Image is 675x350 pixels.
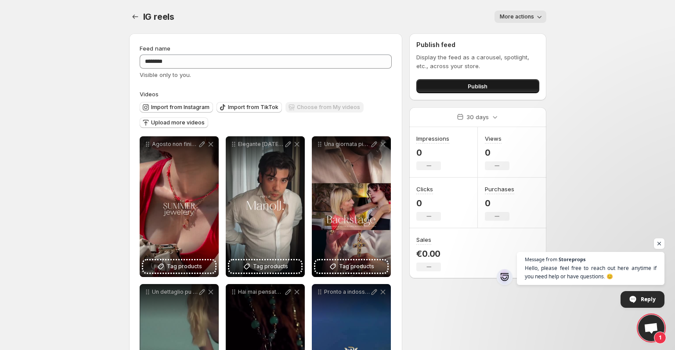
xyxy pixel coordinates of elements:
[217,102,282,113] button: Import from TikTok
[416,185,433,193] h3: Clicks
[500,13,534,20] span: More actions
[229,260,301,273] button: Tag products
[140,136,219,277] div: Agosto non finito E nemmeno lestate Tra sorrisi luce e momenti semplici da vivere insieme i gioie...
[559,257,585,262] span: Storeprops
[485,185,514,193] h3: Purchases
[339,262,374,271] span: Tag products
[468,82,487,91] span: Publish
[140,91,159,98] span: Videos
[654,332,666,344] span: 1
[253,262,288,271] span: Tag products
[140,102,213,113] button: Import from Instagram
[143,11,174,22] span: IG reels
[140,71,191,78] span: Visible only to you.
[151,119,205,126] span: Upload more videos
[638,315,664,341] a: Open chat
[466,113,489,121] p: 30 days
[485,147,509,158] p: 0
[238,288,284,295] p: Hai mai pensato di vedere la luce dellestate racchiusa in un gioiello La parure in selenite azzur...
[324,288,370,295] p: Pronto a indossare la perfezione al polso [PERSON_NAME] Watch unisce eleganza senza tempo e spiri...
[416,248,441,259] p: €0.00
[143,260,215,273] button: Tag products
[495,11,546,23] button: More actions
[152,141,198,148] p: Agosto non finito E nemmeno lestate Tra sorrisi luce e momenti semplici da vivere insieme i gioie...
[315,260,387,273] button: Tag products
[416,147,449,158] p: 0
[152,288,198,295] p: Un dettaglio pu cambiare tutto Ci piace pensare che chiunque entri da gioielleriatangredi sia all...
[525,257,557,262] span: Message from
[324,141,370,148] p: Una giornata piena di sorrisi collaborazione e tanta passione Dietro ogni scatto c il nostro modo...
[416,53,539,70] p: Display the feed as a carousel, spotlight, etc., across your store.
[416,198,441,208] p: 0
[167,262,202,271] span: Tag products
[140,117,208,128] button: Upload more videos
[525,264,657,281] span: Hello, please feel free to reach out here anytime if you need help or have questions. 😊
[416,134,449,143] h3: Impressions
[238,141,284,148] p: Elegante [DATE] perfetto anche [DATE] Un set in titanio firmato mano_j_italy per chi si prepara c...
[151,104,209,111] span: Import from Instagram
[416,235,431,244] h3: Sales
[129,11,141,23] button: Settings
[416,79,539,93] button: Publish
[228,104,278,111] span: Import from TikTok
[641,292,656,307] span: Reply
[485,198,514,208] p: 0
[416,40,539,49] h2: Publish feed
[226,136,305,277] div: Elegante [DATE] perfetto anche [DATE] Un set in titanio firmato mano_j_italy per chi si prepara c...
[485,134,502,143] h3: Views
[312,136,391,277] div: Una giornata piena di sorrisi collaborazione e tanta passione Dietro ogni scatto c il nostro modo...
[140,45,170,52] span: Feed name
